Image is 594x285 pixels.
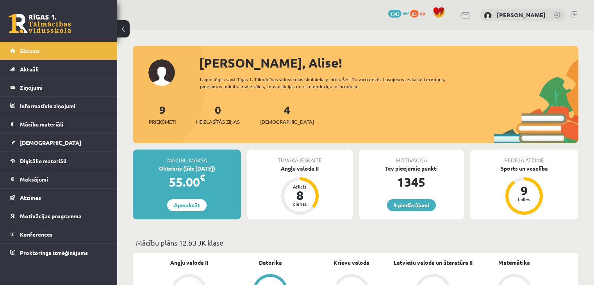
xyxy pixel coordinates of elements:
a: Aktuāli [10,60,107,78]
a: Datorika [259,258,282,267]
span: Priekšmeti [149,118,176,126]
span: Digitālie materiāli [20,157,66,164]
a: Angļu valoda II [170,258,208,267]
a: Ziņojumi [10,78,107,96]
a: 1345 mP [388,10,409,16]
div: balles [512,197,536,201]
a: 9Priekšmeti [149,103,176,126]
span: € [200,172,205,183]
div: dienas [288,201,312,206]
span: [DEMOGRAPHIC_DATA] [20,139,81,146]
a: Rīgas 1. Tālmācības vidusskola [9,14,71,33]
p: Mācību plāns 12.b3 JK klase [136,237,575,248]
a: Krievu valoda [334,258,369,267]
span: Konferences [20,231,53,238]
span: Sākums [20,47,40,54]
a: Informatīvie ziņojumi [10,97,107,115]
a: Latviešu valoda un literatūra II [394,258,473,267]
a: Digitālie materiāli [10,152,107,170]
a: 0Neizlasītās ziņas [196,103,240,126]
a: Konferences [10,225,107,243]
div: [PERSON_NAME], Alise! [199,53,578,72]
a: Sports un veselība 9 balles [470,164,578,216]
div: Atlicis [288,184,312,189]
div: Oktobris (līdz [DATE]) [133,164,241,173]
a: Motivācijas programma [10,207,107,225]
a: 4[DEMOGRAPHIC_DATA] [260,103,314,126]
span: Mācību materiāli [20,121,63,128]
legend: Informatīvie ziņojumi [20,97,107,115]
a: Proktoringa izmēģinājums [10,244,107,262]
span: 1345 [388,10,401,18]
span: [DEMOGRAPHIC_DATA] [260,118,314,126]
span: Atzīmes [20,194,41,201]
div: 8 [288,189,312,201]
span: Aktuāli [20,66,39,73]
a: Matemātika [498,258,530,267]
legend: Maksājumi [20,170,107,188]
div: Tev pieejamie punkti [359,164,464,173]
div: 55.00 [133,173,241,191]
a: [PERSON_NAME] [497,11,546,19]
span: mP [403,10,409,16]
a: 83 xp [410,10,429,16]
a: Angļu valoda II Atlicis 8 dienas [247,164,352,216]
div: Pēdējā atzīme [470,150,578,164]
div: Mācību maksa [133,150,241,164]
span: 83 [410,10,419,18]
span: Motivācijas programma [20,212,82,219]
div: 1345 [359,173,464,191]
a: Apmaksāt [167,199,207,211]
div: Angļu valoda II [247,164,352,173]
a: Sākums [10,42,107,60]
legend: Ziņojumi [20,78,107,96]
span: xp [420,10,425,16]
span: Proktoringa izmēģinājums [20,249,88,256]
div: 9 [512,184,536,197]
span: Neizlasītās ziņas [196,118,240,126]
div: Sports un veselība [470,164,578,173]
div: Motivācija [359,150,464,164]
a: 9 piedāvājumi [387,199,436,211]
a: [DEMOGRAPHIC_DATA] [10,134,107,151]
div: Tuvākā ieskaite [247,150,352,164]
div: Laipni lūgts savā Rīgas 1. Tālmācības vidusskolas skolnieka profilā. Šeit Tu vari redzēt tuvojošo... [200,76,467,90]
a: Maksājumi [10,170,107,188]
a: Mācību materiāli [10,115,107,133]
a: Atzīmes [10,189,107,207]
img: Alise Pukalova [484,12,492,20]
